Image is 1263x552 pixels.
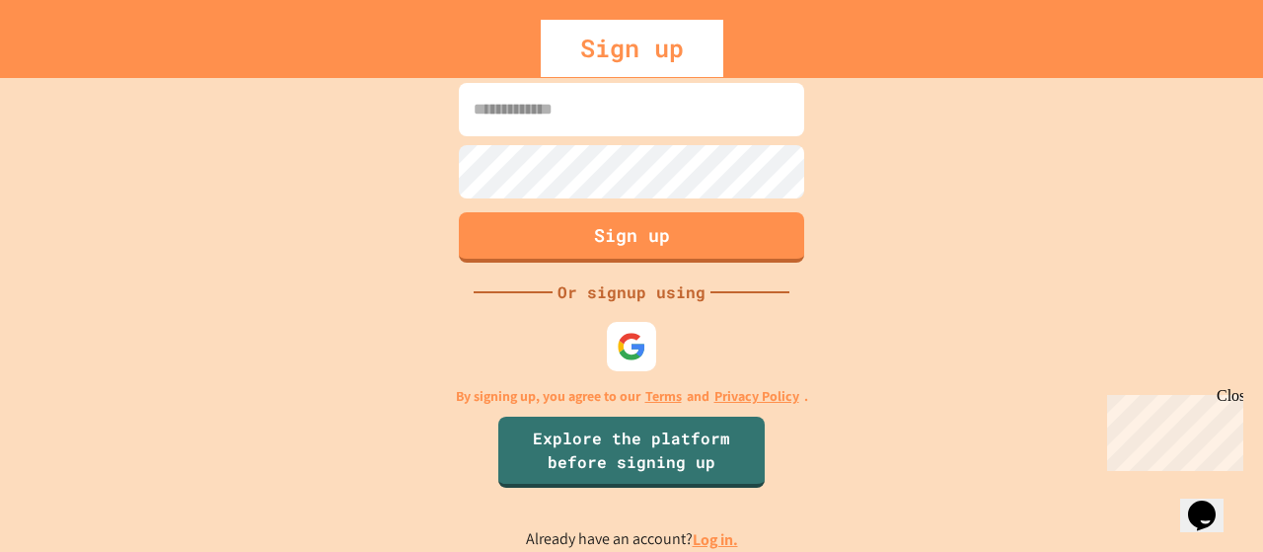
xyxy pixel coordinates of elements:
a: Privacy Policy [714,386,799,407]
p: Already have an account? [526,527,738,552]
a: Terms [645,386,682,407]
p: By signing up, you agree to our and . [456,386,808,407]
a: Explore the platform before signing up [498,417,765,488]
div: Sign up [541,20,723,77]
a: Log in. [693,529,738,550]
img: google-icon.svg [617,332,646,361]
div: Chat with us now!Close [8,8,136,125]
div: Or signup using [553,280,710,304]
button: Sign up [459,212,804,263]
iframe: chat widget [1180,473,1243,532]
iframe: chat widget [1099,387,1243,471]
